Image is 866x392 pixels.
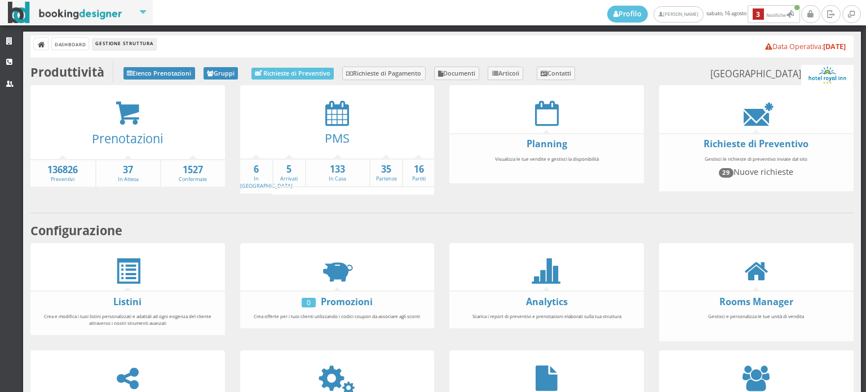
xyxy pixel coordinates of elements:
button: 3Notifiche [748,5,800,23]
a: PMS [325,130,350,146]
b: 3 [753,8,764,20]
a: Gruppi [204,67,238,80]
strong: 16 [403,163,434,176]
a: 35Partenze [370,163,401,183]
div: Scarica i report di preventivi e prenotazioni elaborati sulla tua struttura [456,308,638,325]
a: 6In [GEOGRAPHIC_DATA] [240,163,293,190]
strong: 1527 [161,164,225,177]
a: Dashboard [52,38,89,50]
div: Crea e modifica i tuoi listini personalizzati e adattali ad ogni esigenza del cliente attraverso ... [36,308,219,331]
b: Configurazione [30,222,122,239]
a: Elenco Prenotazioni [123,67,195,80]
img: ea773b7e7d3611ed9c9d0608f5526cb6.png [801,65,853,85]
span: sabato, 16 agosto [607,5,801,23]
a: Prenotazioni [92,130,163,147]
div: Gestisci e personalizza le tue unità di vendita [665,308,847,338]
strong: 133 [306,163,370,176]
a: Listini [113,296,142,308]
a: Articoli [488,67,523,80]
strong: 37 [96,164,160,177]
a: Documenti [434,67,480,80]
a: 1527Confermate [161,164,225,183]
img: BookingDesigner.com [8,2,122,24]
a: Profilo [607,6,648,23]
strong: 35 [370,163,401,176]
span: 29 [719,168,734,177]
a: Contatti [537,67,576,80]
a: Richieste di Pagamento [342,67,426,80]
li: Gestione Struttura [92,38,156,50]
strong: 6 [240,163,272,176]
div: 0 [302,298,316,307]
a: Rooms Manager [719,296,793,308]
a: Analytics [526,296,568,308]
a: 5Arrivati [273,163,304,183]
a: 136826Preventivi [30,164,95,183]
a: Richieste di Preventivo [704,138,808,150]
a: 16Partiti [403,163,434,183]
strong: 136826 [30,164,95,177]
a: 37In Attesa [96,164,160,183]
div: Gestisci le richieste di preventivo inviate dal sito [665,151,847,188]
a: 133In Casa [306,163,370,183]
h4: Nuove richieste [670,167,842,177]
strong: 5 [273,163,304,176]
small: [GEOGRAPHIC_DATA] [710,65,853,85]
a: Planning [527,138,567,150]
b: Produttività [30,64,104,80]
a: [PERSON_NAME] [653,6,704,23]
b: [DATE] [823,42,846,51]
a: Promozioni [321,296,373,308]
div: Visualizza le tue vendite e gestisci la disponibilità [456,151,638,180]
div: Crea offerte per i tuoi clienti utilizzando i codici coupon da associare agli sconti [246,308,428,325]
a: Data Operativa:[DATE] [765,42,846,51]
a: Richieste di Preventivo [251,68,334,80]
